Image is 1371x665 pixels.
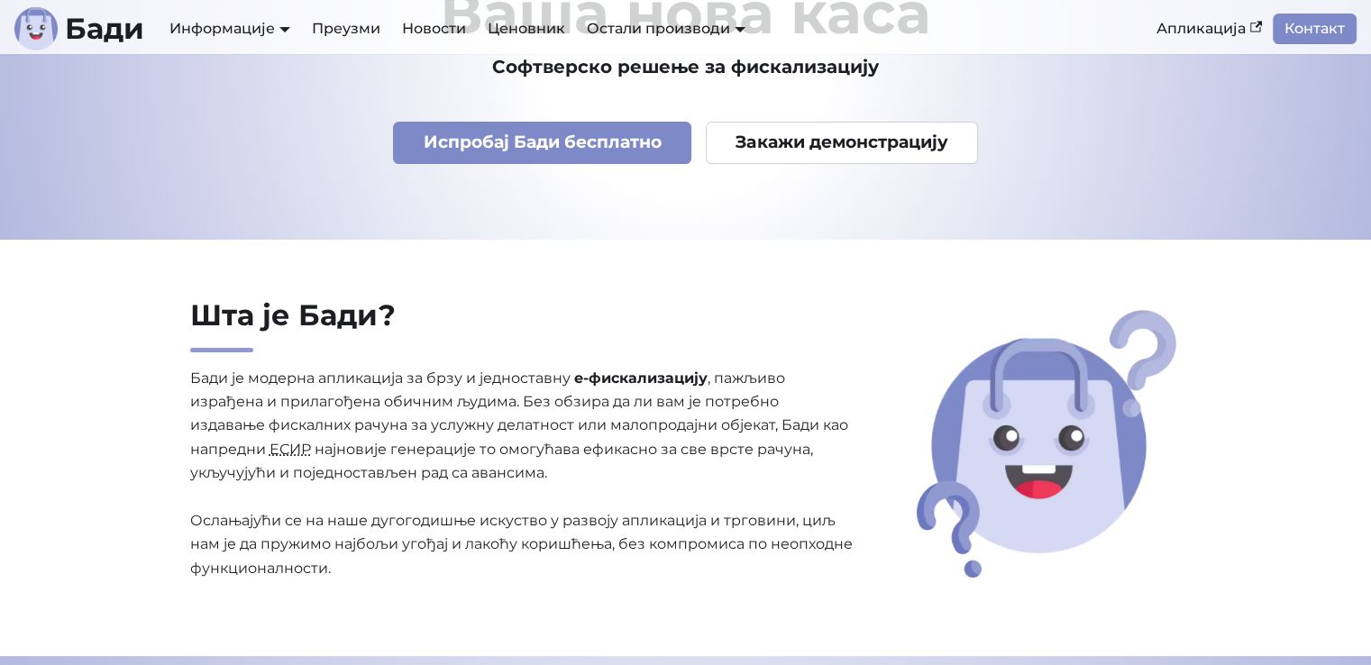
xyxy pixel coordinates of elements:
[105,56,1266,78] h3: Софтверско решење за фискализацију
[391,14,477,44] a: Новости
[270,441,311,458] abbr: Електронски систем за издавање рачуна
[301,14,391,44] a: Преузми
[14,7,144,50] a: ЛогоБади
[14,7,58,50] img: Лого
[65,14,144,43] b: Бади
[169,20,290,37] a: Информације
[587,20,745,37] a: Остали производи
[190,297,855,352] h2: Шта је Бади?
[1273,14,1357,44] a: Контакт
[706,122,978,164] a: Закажи демонстрацију
[190,367,855,581] p: Бади је модерна апликација за брзу и једноставну , пажљиво израђена и прилагођена обичним људима....
[574,369,708,387] strong: е-фискализацију
[477,14,576,44] a: Ценовник
[910,304,1183,584] img: Шта је Бади?
[1146,14,1273,44] a: Апликација
[393,122,691,164] a: Испробај Бади бесплатно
